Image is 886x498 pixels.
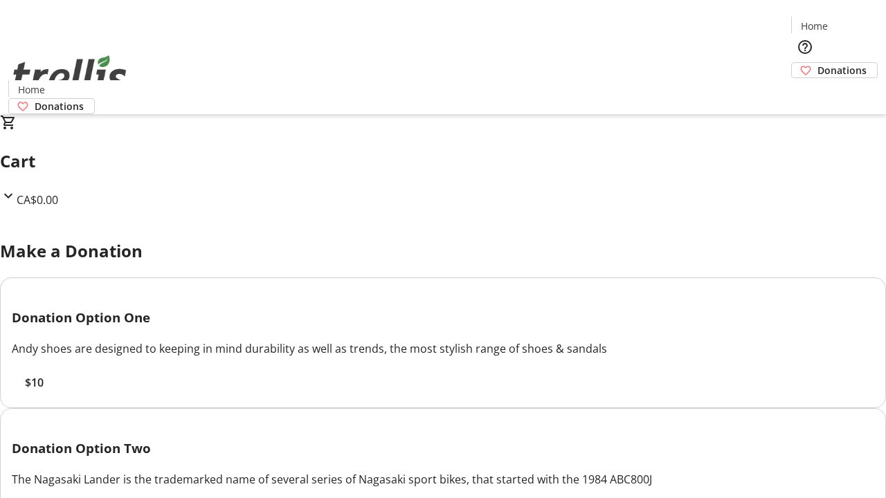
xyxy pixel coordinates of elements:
a: Donations [791,62,878,78]
span: Home [801,19,828,33]
a: Donations [8,98,95,114]
span: Donations [817,63,867,77]
button: $10 [12,374,56,391]
button: Cart [791,78,819,106]
div: The Nagasaki Lander is the trademarked name of several series of Nagasaki sport bikes, that start... [12,471,874,488]
span: Donations [35,99,84,113]
div: Andy shoes are designed to keeping in mind durability as well as trends, the most stylish range o... [12,340,874,357]
a: Home [9,82,53,97]
button: Help [791,33,819,61]
img: Orient E2E Organization 5VlIFcayl0's Logo [8,40,132,109]
h3: Donation Option One [12,308,874,327]
span: CA$0.00 [17,192,58,207]
span: $10 [25,374,44,391]
span: Home [18,82,45,97]
h3: Donation Option Two [12,439,874,458]
a: Home [792,19,836,33]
